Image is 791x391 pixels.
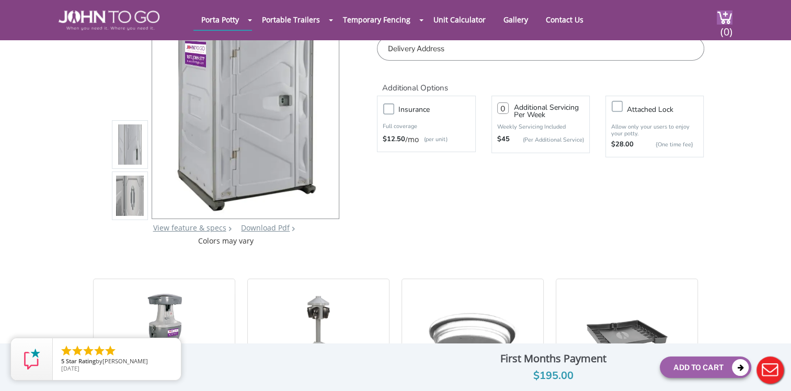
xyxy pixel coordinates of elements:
[585,292,669,376] img: 19
[412,292,532,376] img: 19
[254,9,328,30] a: Portable Trailers
[383,134,405,145] strong: $12.50
[611,140,634,150] strong: $28.00
[454,367,652,384] div: $195.00
[717,10,732,25] img: cart a
[454,350,652,367] div: First Months Payment
[335,9,418,30] a: Temporary Fencing
[59,10,159,30] img: JOHN to go
[61,358,173,365] span: by
[627,103,708,116] h3: Attached lock
[497,123,584,131] p: Weekly Servicing Included
[136,292,192,376] img: 19
[112,236,340,246] div: Colors may vary
[383,121,469,132] p: Full coverage
[61,357,64,365] span: 5
[383,134,469,145] div: /mo
[116,22,144,269] img: Product
[720,16,732,39] span: (0)
[510,136,584,144] p: (Per Additional Service)
[496,9,536,30] a: Gallery
[241,223,290,233] a: Download Pdf
[611,123,698,137] p: Allow only your users to enjoy your potty.
[639,140,693,150] p: {One time fee}
[60,344,73,357] li: 
[497,102,509,114] input: 0
[749,349,791,391] button: Live Chat
[193,9,247,30] a: Porta Potty
[104,344,117,357] li: 
[295,292,342,376] img: 19
[93,344,106,357] li: 
[538,9,591,30] a: Contact Us
[102,357,148,365] span: [PERSON_NAME]
[153,223,226,233] a: View feature & specs
[398,103,480,116] h3: Insurance
[61,364,79,372] span: [DATE]
[116,74,144,320] img: Product
[21,349,42,370] img: Review Rating
[377,37,704,61] input: Delivery Address
[419,134,448,145] p: (per unit)
[660,356,751,378] button: Add To Cart
[426,9,494,30] a: Unit Calculator
[82,344,95,357] li: 
[66,357,96,365] span: Star Rating
[228,226,232,231] img: right arrow icon
[71,344,84,357] li: 
[514,104,584,119] h3: Additional Servicing Per Week
[377,71,704,94] h2: Additional Options
[497,134,510,145] strong: $45
[292,226,295,231] img: chevron.png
